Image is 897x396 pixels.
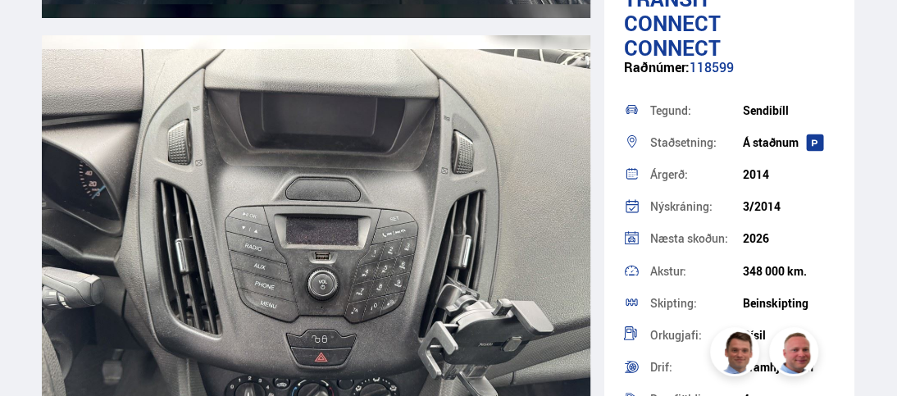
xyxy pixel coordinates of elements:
img: siFngHWaQ9KaOqBr.png [772,330,821,379]
div: Beinskipting [743,297,836,310]
div: Orkugjafi: [650,330,743,341]
div: Næsta skoðun: [650,233,743,244]
div: Tegund: [650,105,743,116]
div: 2026 [743,232,836,245]
div: Á staðnum [743,136,836,149]
div: Sendibíll [743,104,836,117]
div: Akstur: [650,266,743,277]
div: 118599 [624,60,836,92]
div: 348 000 km. [743,265,836,278]
div: Drif: [650,362,743,373]
div: Skipting: [650,298,743,309]
div: Nýskráning: [650,201,743,212]
div: 3/2014 [743,200,836,213]
div: Staðsetning: [650,137,743,148]
div: Árgerð: [650,169,743,180]
div: 2014 [743,168,836,181]
img: FbJEzSuNWCJXmdc-.webp [713,330,762,379]
button: Open LiveChat chat widget [13,7,62,56]
span: Raðnúmer: [624,58,690,76]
